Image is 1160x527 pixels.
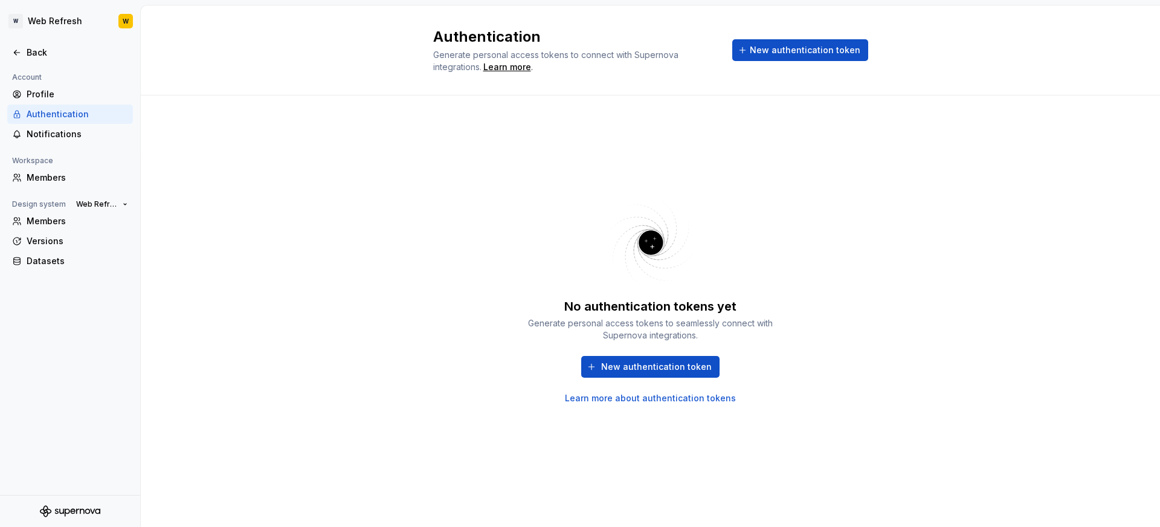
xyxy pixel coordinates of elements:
button: New authentication token [581,356,720,378]
span: Generate personal access tokens to connect with Supernova integrations. [433,50,681,72]
div: Generate personal access tokens to seamlessly connect with Supernova integrations. [524,317,778,341]
div: Profile [27,88,128,100]
a: Datasets [7,251,133,271]
h2: Authentication [433,27,718,47]
div: W [123,16,129,26]
div: W [8,14,23,28]
div: Workspace [7,154,58,168]
a: Back [7,43,133,62]
div: No authentication tokens yet [564,298,736,315]
span: . [482,63,533,72]
span: Web Refresh [76,199,118,209]
div: Back [27,47,128,59]
div: Datasets [27,255,128,267]
div: Members [27,172,128,184]
div: Versions [27,235,128,247]
a: Learn more about authentication tokens [565,392,736,404]
span: New authentication token [750,44,860,56]
button: WWeb RefreshW [2,8,138,34]
a: Authentication [7,105,133,124]
a: Profile [7,85,133,104]
div: Members [27,215,128,227]
div: Notifications [27,128,128,140]
a: Members [7,212,133,231]
span: New authentication token [601,361,712,373]
button: New authentication token [732,39,868,61]
a: Notifications [7,124,133,144]
div: Account [7,70,47,85]
div: Web Refresh [28,15,82,27]
a: Versions [7,231,133,251]
svg: Supernova Logo [40,505,100,517]
a: Members [7,168,133,187]
a: Learn more [483,61,531,73]
div: Design system [7,197,71,212]
div: Authentication [27,108,128,120]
